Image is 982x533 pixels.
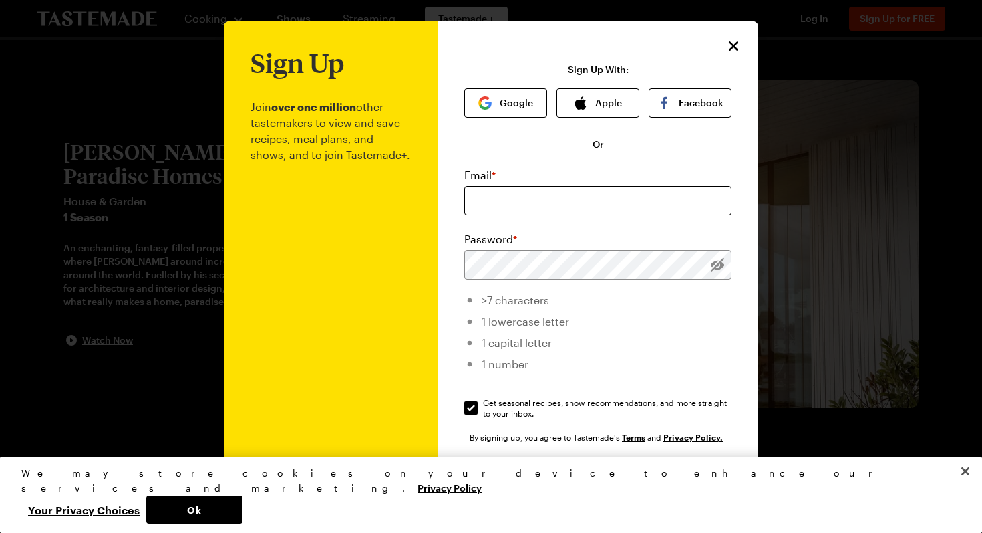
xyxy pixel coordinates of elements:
[951,457,980,486] button: Close
[482,294,549,306] span: >7 characters
[464,88,547,118] button: Google
[593,138,604,151] span: Or
[21,496,146,524] button: Your Privacy Choices
[568,64,629,75] p: Sign Up With:
[21,466,949,524] div: Privacy
[663,431,723,443] a: Tastemade Privacy Policy
[251,48,344,78] h1: Sign Up
[482,315,569,328] span: 1 lowercase letter
[464,231,517,247] label: Password
[649,88,731,118] button: Facebook
[622,431,645,443] a: Tastemade Terms of Service
[482,358,528,370] span: 1 number
[483,397,733,419] span: Get seasonal recipes, show recommendations, and more straight to your inbox.
[21,466,949,496] div: We may store cookies on your device to enhance our services and marketing.
[271,100,356,113] b: over one million
[464,167,496,183] label: Email
[464,401,478,415] input: Get seasonal recipes, show recommendations, and more straight to your inbox.
[146,496,242,524] button: Ok
[418,481,482,494] a: More information about your privacy, opens in a new tab
[482,336,552,349] span: 1 capital letter
[470,431,726,444] div: By signing up, you agree to Tastemade's and
[556,88,639,118] button: Apple
[725,37,742,55] button: Close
